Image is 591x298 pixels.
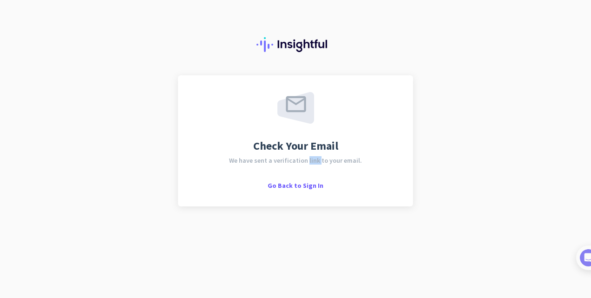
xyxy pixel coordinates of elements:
span: Go Back to Sign In [268,181,323,190]
img: Insightful [256,37,335,52]
span: We have sent a verification link to your email. [229,157,362,164]
img: email-sent [277,92,314,124]
span: Check Your Email [253,140,338,152]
